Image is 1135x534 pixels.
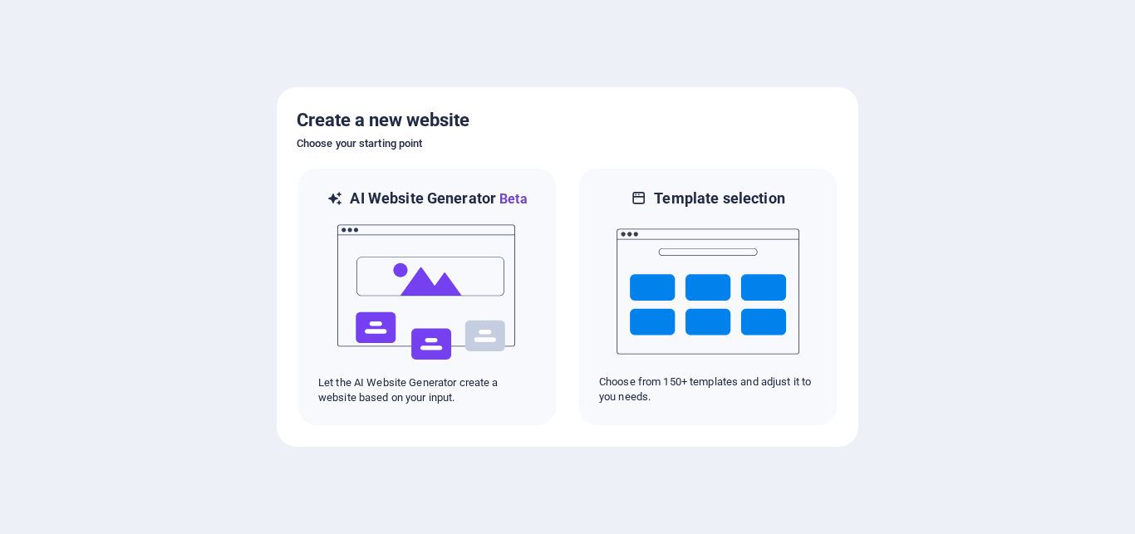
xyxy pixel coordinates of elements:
[297,167,558,427] div: AI Website GeneratorBetaaiLet the AI Website Generator create a website based on your input.
[297,134,838,154] h6: Choose your starting point
[318,375,536,405] p: Let the AI Website Generator create a website based on your input.
[297,107,838,134] h5: Create a new website
[654,189,784,208] h6: Template selection
[577,167,838,427] div: Template selectionChoose from 150+ templates and adjust it to you needs.
[496,191,528,207] span: Beta
[336,209,518,375] img: ai
[599,375,817,404] p: Choose from 150+ templates and adjust it to you needs.
[350,189,527,209] h6: AI Website Generator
